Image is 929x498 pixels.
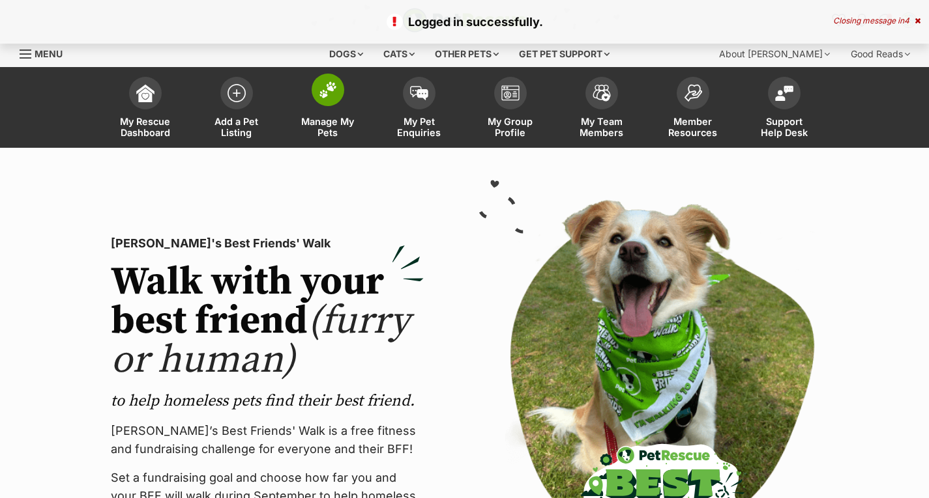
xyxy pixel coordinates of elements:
a: Support Help Desk [739,70,830,148]
span: Menu [35,48,63,59]
div: Other pets [426,41,508,67]
img: team-members-icon-5396bd8760b3fe7c0b43da4ab00e1e3bb1a5d9ba89233759b79545d2d3fc5d0d.svg [593,85,611,102]
span: Add a Pet Listing [207,116,266,138]
span: My Rescue Dashboard [116,116,175,138]
a: Menu [20,41,72,64]
div: About [PERSON_NAME] [710,41,839,67]
p: to help homeless pets find their best friend. [111,391,424,411]
img: pet-enquiries-icon-7e3ad2cf08bfb03b45e93fb7055b45f3efa6380592205ae92323e6603595dc1f.svg [410,86,428,100]
a: My Pet Enquiries [374,70,465,148]
div: Dogs [320,41,372,67]
span: (furry or human) [111,297,410,385]
a: My Group Profile [465,70,556,148]
img: manage-my-pets-icon-02211641906a0b7f246fdf0571729dbe1e7629f14944591b6c1af311fb30b64b.svg [319,81,337,98]
a: My Rescue Dashboard [100,70,191,148]
a: Add a Pet Listing [191,70,282,148]
img: member-resources-icon-8e73f808a243e03378d46382f2149f9095a855e16c252ad45f914b54edf8863c.svg [684,84,702,102]
img: group-profile-icon-3fa3cf56718a62981997c0bc7e787c4b2cf8bcc04b72c1350f741eb67cf2f40e.svg [501,85,520,101]
div: Cats [374,41,424,67]
img: add-pet-listing-icon-0afa8454b4691262ce3f59096e99ab1cd57d4a30225e0717b998d2c9b9846f56.svg [228,84,246,102]
p: [PERSON_NAME]’s Best Friends' Walk is a free fitness and fundraising challenge for everyone and t... [111,422,424,458]
p: [PERSON_NAME]'s Best Friends' Walk [111,234,424,253]
img: help-desk-icon-fdf02630f3aa405de69fd3d07c3f3aa587a6932b1a1747fa1d2bba05be0121f9.svg [775,85,793,101]
a: My Team Members [556,70,647,148]
h2: Walk with your best friend [111,263,424,380]
div: Get pet support [510,41,619,67]
span: My Pet Enquiries [390,116,449,138]
div: Good Reads [842,41,919,67]
span: My Team Members [572,116,631,138]
a: Member Resources [647,70,739,148]
span: My Group Profile [481,116,540,138]
span: Support Help Desk [755,116,814,138]
span: Manage My Pets [299,116,357,138]
a: Manage My Pets [282,70,374,148]
img: dashboard-icon-eb2f2d2d3e046f16d808141f083e7271f6b2e854fb5c12c21221c1fb7104beca.svg [136,84,155,102]
span: Member Resources [664,116,722,138]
